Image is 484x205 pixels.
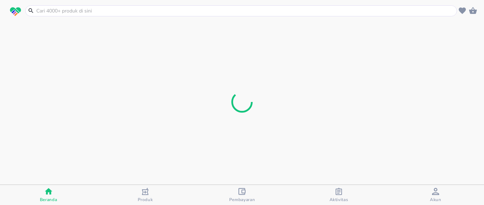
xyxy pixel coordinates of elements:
span: Produk [138,197,153,203]
button: Produk [97,185,194,205]
img: logo_swiperx_s.bd005f3b.svg [10,7,21,16]
input: Cari 4000+ produk di sini [36,7,455,15]
button: Pembayaran [194,185,290,205]
span: Aktivitas [330,197,348,203]
span: Beranda [40,197,57,203]
button: Aktivitas [290,185,387,205]
span: Akun [430,197,441,203]
span: Pembayaran [229,197,255,203]
button: Akun [387,185,484,205]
